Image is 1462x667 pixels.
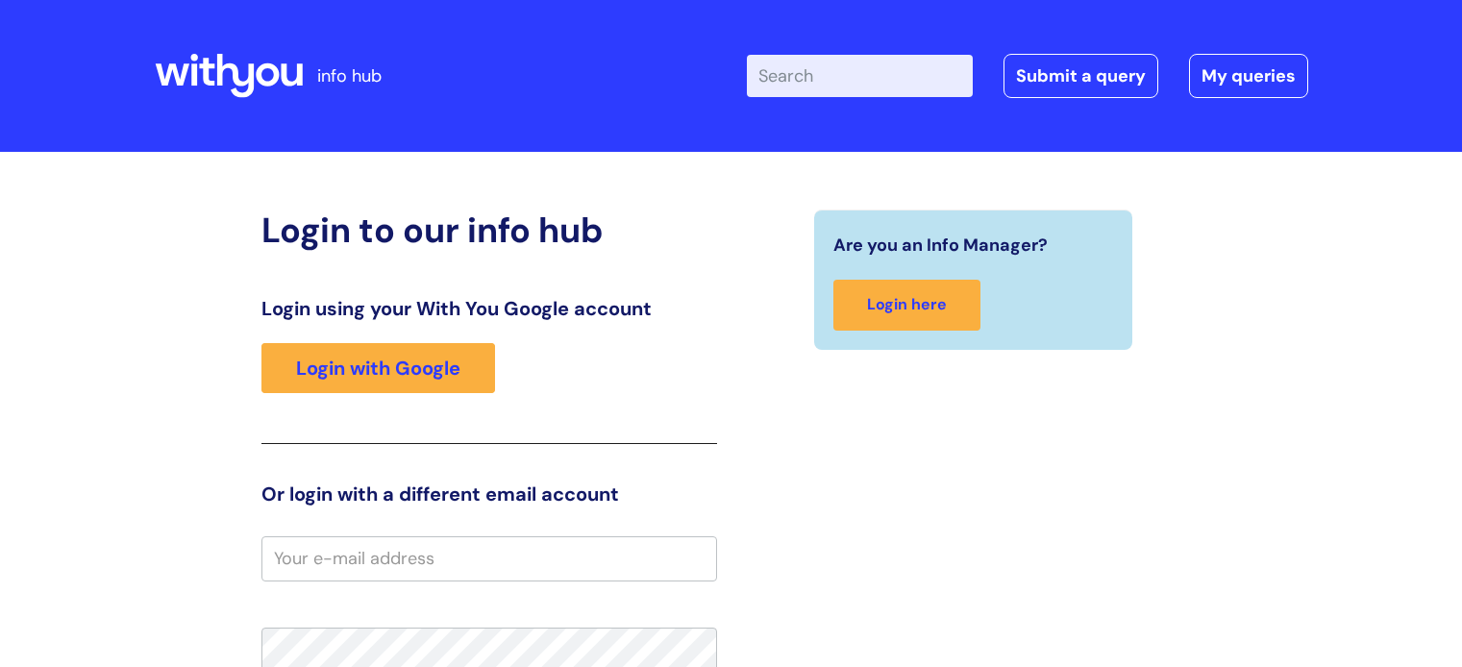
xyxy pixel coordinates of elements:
[261,482,717,506] h3: Or login with a different email account
[261,210,717,251] h2: Login to our info hub
[1004,54,1158,98] a: Submit a query
[747,55,973,97] input: Search
[833,230,1048,260] span: Are you an Info Manager?
[261,536,717,581] input: Your e-mail address
[1189,54,1308,98] a: My queries
[317,61,382,91] p: info hub
[261,343,495,393] a: Login with Google
[833,280,980,331] a: Login here
[261,297,717,320] h3: Login using your With You Google account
